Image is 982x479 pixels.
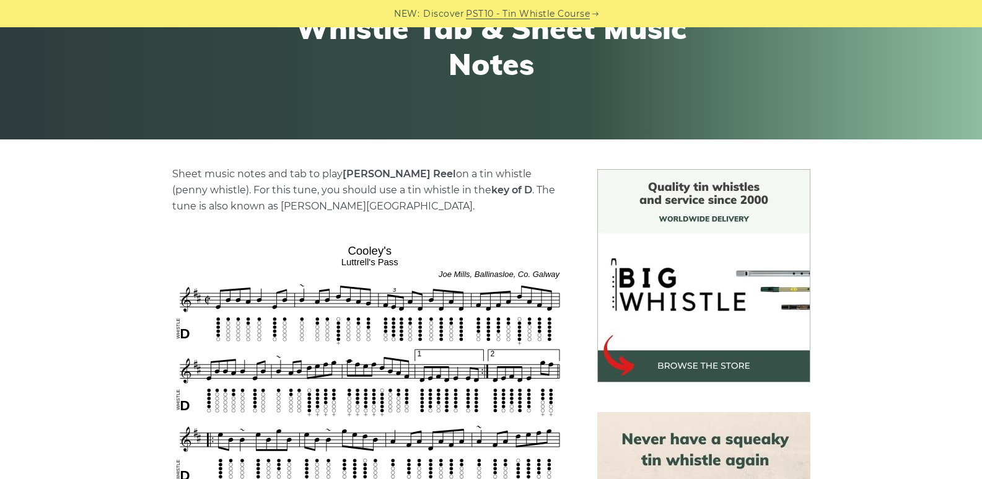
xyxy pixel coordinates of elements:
[597,169,810,382] img: BigWhistle Tin Whistle Store
[466,7,590,21] a: PST10 - Tin Whistle Course
[394,7,419,21] span: NEW:
[172,166,568,214] p: Sheet music notes and tab to play on a tin whistle (penny whistle). For this tune, you should use...
[491,184,532,196] strong: key of D
[343,168,456,180] strong: [PERSON_NAME] Reel
[423,7,464,21] span: Discover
